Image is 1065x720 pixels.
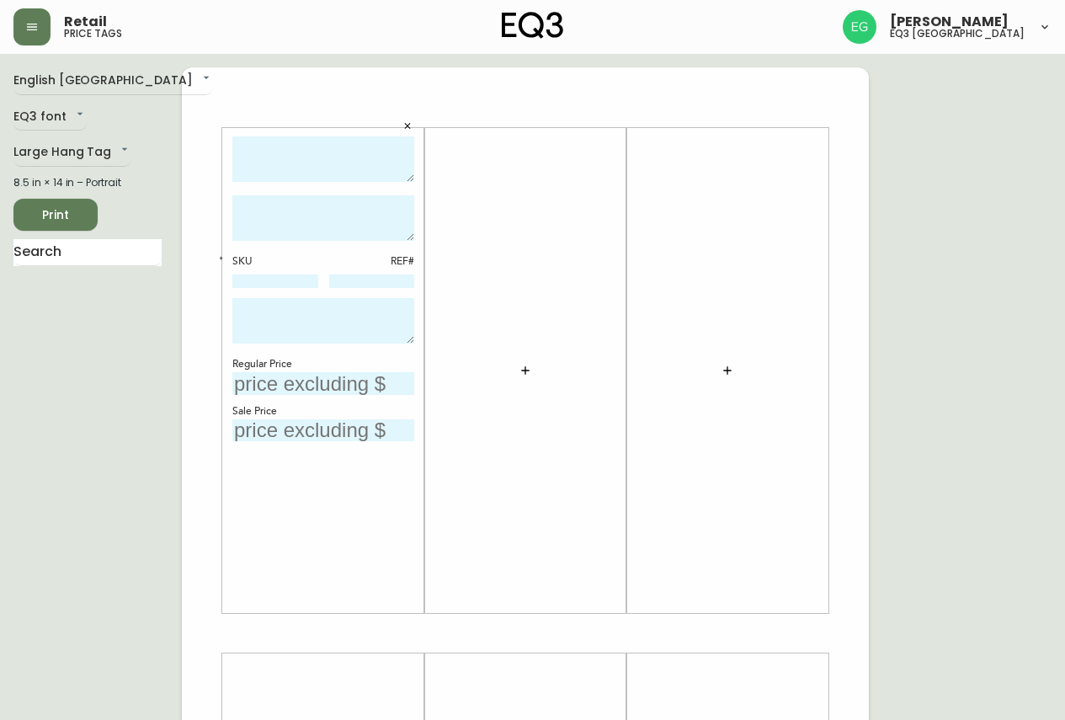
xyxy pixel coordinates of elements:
input: Search [13,239,162,266]
div: REF# [329,254,415,269]
span: Print [27,205,84,226]
h5: eq3 [GEOGRAPHIC_DATA] [890,29,1025,39]
div: Large Hang Tag [13,139,131,167]
div: English [GEOGRAPHIC_DATA] [13,67,213,95]
span: [PERSON_NAME] [890,15,1009,29]
input: price excluding $ [232,372,414,395]
div: EQ3 font [13,104,87,131]
input: price excluding $ [232,419,414,442]
div: SKU [232,254,318,269]
img: logo [502,12,564,39]
button: Print [13,199,98,231]
div: 8.5 in × 14 in – Portrait [13,175,162,190]
div: Regular Price [232,357,414,372]
span: Retail [64,15,107,29]
div: Sale Price [232,404,414,419]
h5: price tags [64,29,122,39]
img: db11c1629862fe82d63d0774b1b54d2b [843,10,876,44]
